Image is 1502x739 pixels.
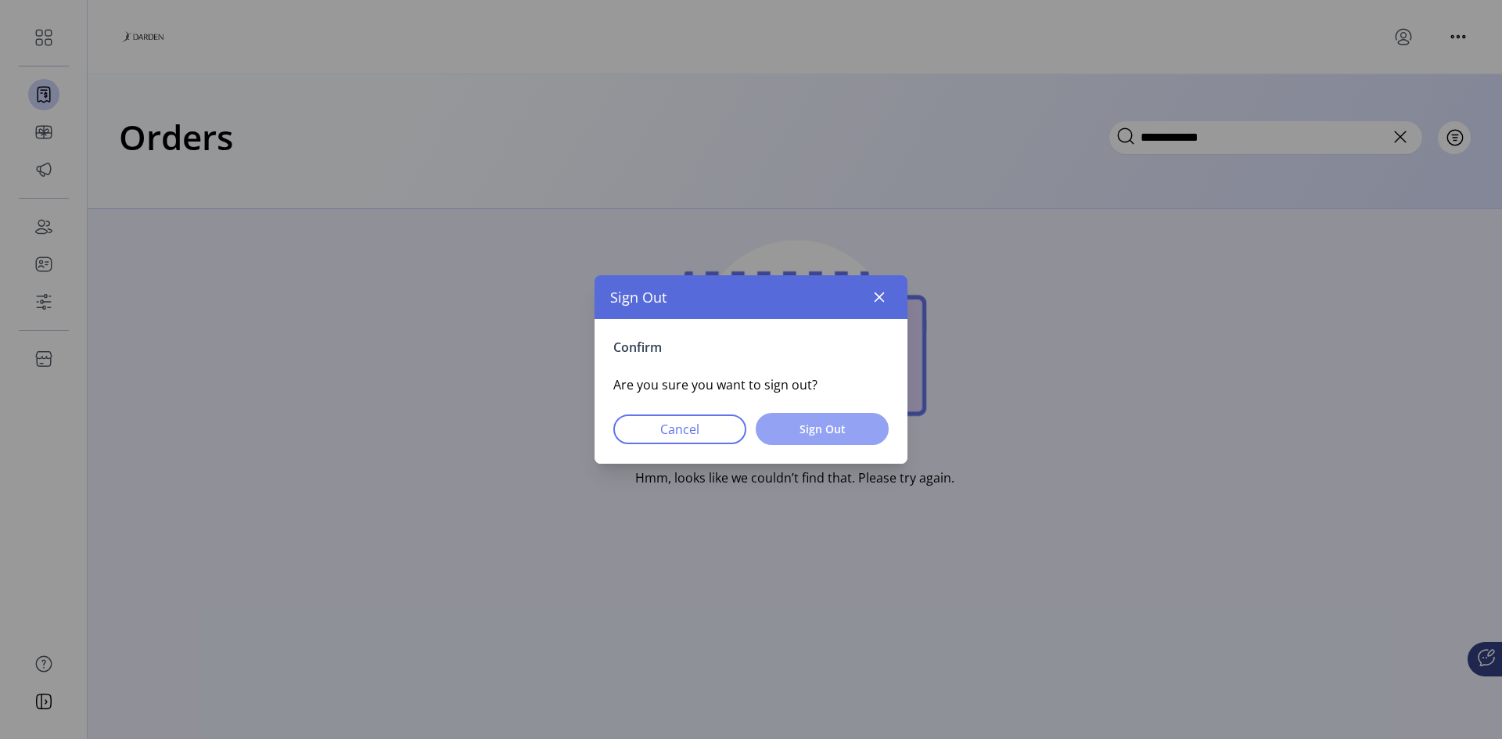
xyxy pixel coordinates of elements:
[756,413,889,445] button: Sign Out
[613,414,746,444] button: Cancel
[613,338,889,357] p: Confirm
[610,287,667,308] span: Sign Out
[634,420,726,439] span: Cancel
[776,421,868,437] span: Sign Out
[613,375,889,394] p: Are you sure you want to sign out?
